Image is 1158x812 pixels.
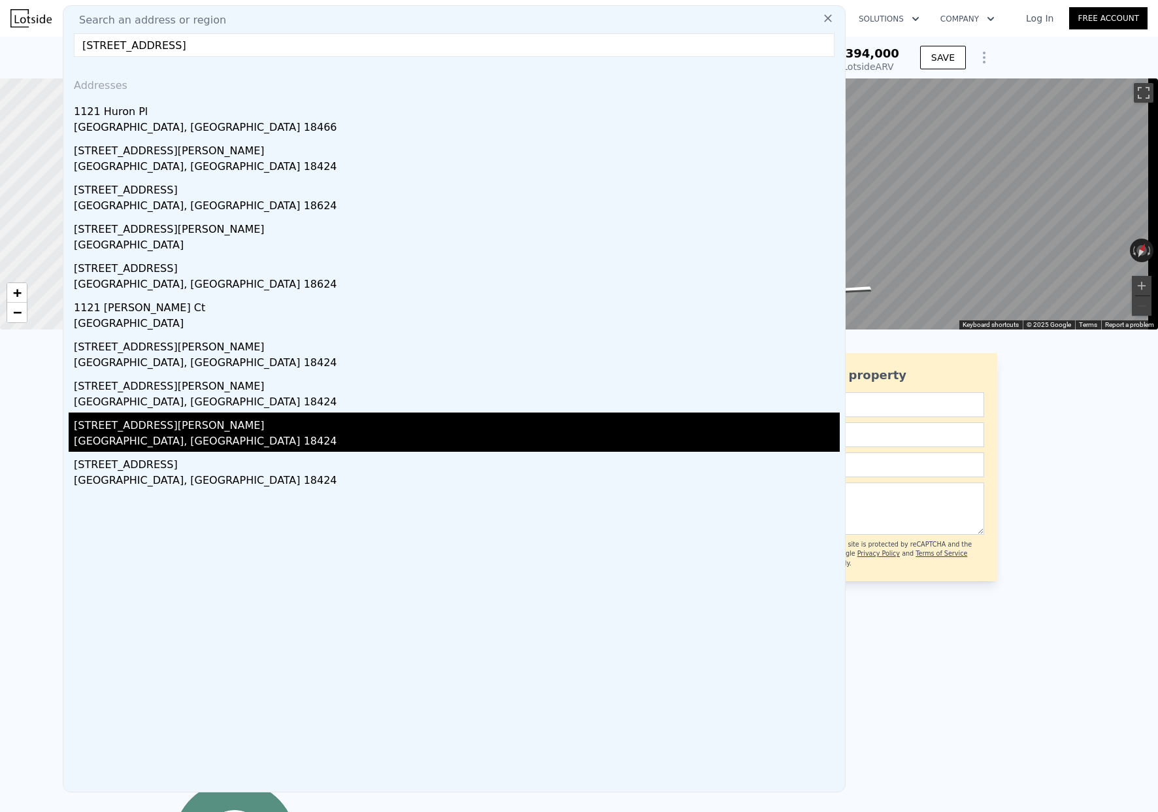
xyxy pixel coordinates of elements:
div: [STREET_ADDRESS] [74,256,840,277]
div: [GEOGRAPHIC_DATA], [GEOGRAPHIC_DATA] 18424 [74,473,840,491]
a: Free Account [1069,7,1148,29]
button: Zoom in [1132,276,1151,296]
button: Zoom out [1132,296,1151,316]
div: [STREET_ADDRESS][PERSON_NAME] [74,373,840,394]
span: © 2025 Google [1027,321,1071,328]
div: [GEOGRAPHIC_DATA], [GEOGRAPHIC_DATA] 18624 [74,277,840,295]
button: Show Options [971,44,997,71]
div: [STREET_ADDRESS][PERSON_NAME] [74,334,840,355]
div: This site is protected by reCAPTCHA and the Google and apply. [833,540,984,568]
div: [GEOGRAPHIC_DATA], [GEOGRAPHIC_DATA] 18424 [74,159,840,177]
button: Rotate clockwise [1147,239,1154,262]
div: [GEOGRAPHIC_DATA] [74,316,840,334]
input: Phone [749,452,984,477]
div: 1121 Huron Pl [74,99,840,120]
div: [GEOGRAPHIC_DATA], [GEOGRAPHIC_DATA] 18424 [74,394,840,413]
button: Solutions [848,7,930,31]
span: + [13,284,22,301]
div: Addresses [69,67,840,99]
div: Ask about this property [749,366,984,384]
button: Rotate counterclockwise [1130,239,1137,262]
a: Privacy Policy [857,550,900,557]
div: Street View [598,78,1158,330]
span: Search an address or region [69,12,226,28]
button: Reset the view [1132,238,1151,263]
div: 1121 [PERSON_NAME] Ct [74,295,840,316]
input: Email [749,422,984,447]
div: [STREET_ADDRESS][PERSON_NAME] [74,138,840,159]
button: SAVE [920,46,966,69]
a: Zoom out [7,303,27,322]
a: Log In [1010,12,1069,25]
input: Enter an address, city, region, neighborhood or zip code [74,33,835,57]
div: [GEOGRAPHIC_DATA], [GEOGRAPHIC_DATA] 18424 [74,433,840,452]
button: Keyboard shortcuts [963,320,1019,330]
a: Terms of Service [916,550,967,557]
div: [STREET_ADDRESS][PERSON_NAME] [74,216,840,237]
img: Lotside [10,9,52,27]
a: Report a problem [1105,321,1154,328]
div: [GEOGRAPHIC_DATA] [74,237,840,256]
span: $394,000 [837,46,899,60]
div: [GEOGRAPHIC_DATA], [GEOGRAPHIC_DATA] 18424 [74,355,840,373]
div: [STREET_ADDRESS] [74,177,840,198]
div: [STREET_ADDRESS][PERSON_NAME] [74,413,840,433]
input: Name [749,392,984,417]
a: Zoom in [7,283,27,303]
div: Map [598,78,1158,330]
button: Toggle fullscreen view [1134,83,1153,103]
div: [GEOGRAPHIC_DATA], [GEOGRAPHIC_DATA] 18466 [74,120,840,138]
button: Company [930,7,1005,31]
a: Terms (opens in new tab) [1079,321,1097,328]
div: [GEOGRAPHIC_DATA], [GEOGRAPHIC_DATA] 18624 [74,198,840,216]
span: − [13,304,22,320]
div: [STREET_ADDRESS] [74,452,840,473]
div: Lotside ARV [837,60,899,73]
